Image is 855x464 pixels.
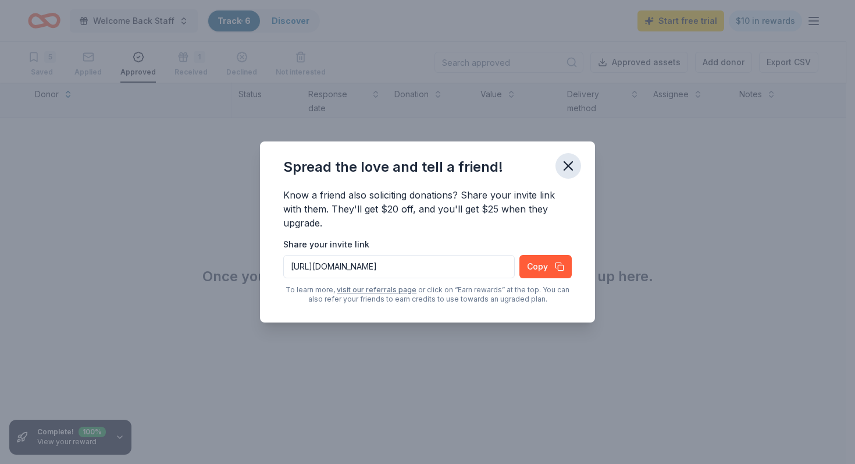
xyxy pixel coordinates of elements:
button: Copy [519,255,572,278]
label: Share your invite link [283,239,369,250]
div: Know a friend also soliciting donations? Share your invite link with them. They'll get $20 off, a... [283,188,572,232]
a: visit our referrals page [337,285,416,295]
div: To learn more, or click on “Earn rewards” at the top. You can also refer your friends to earn cre... [283,285,572,304]
div: Spread the love and tell a friend! [283,158,503,176]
